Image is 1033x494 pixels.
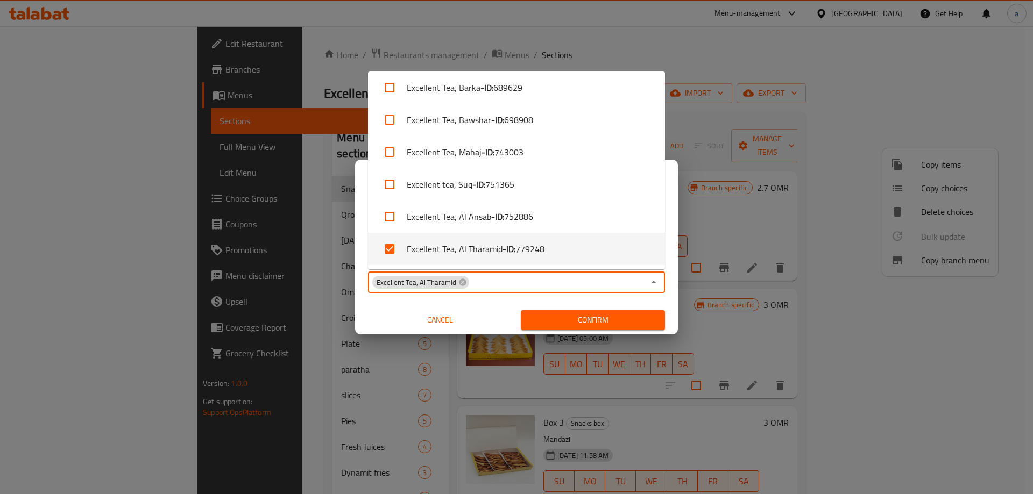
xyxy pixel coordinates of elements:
[529,313,656,327] span: Confirm
[368,104,665,136] li: Excellent Tea, Bawshar
[503,242,515,255] b: - ID:
[491,210,504,223] b: - ID:
[485,178,514,191] span: 751365
[480,81,493,94] b: - ID:
[491,113,504,126] b: - ID:
[368,233,665,265] li: Excellent Tea, Al Tharamid
[372,276,469,289] div: Excellent Tea, Al Tharamid
[368,310,512,330] button: Cancel
[472,178,485,191] b: - ID:
[646,275,661,290] button: Close
[372,277,461,288] span: Excellent Tea, Al Tharamid
[504,210,533,223] span: 752886
[368,71,665,104] li: Excellent Tea, Barka
[368,201,665,233] li: Excellent Tea, Al Ansab
[368,136,665,168] li: Excellent Tea, Mahaj
[494,146,523,159] span: 743003
[504,113,533,126] span: 698908
[521,310,665,330] button: Confirm
[515,242,544,255] span: 779248
[372,313,508,327] span: Cancel
[368,168,665,201] li: Excellent tea, Suq
[493,81,522,94] span: 689629
[482,146,494,159] b: - ID:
